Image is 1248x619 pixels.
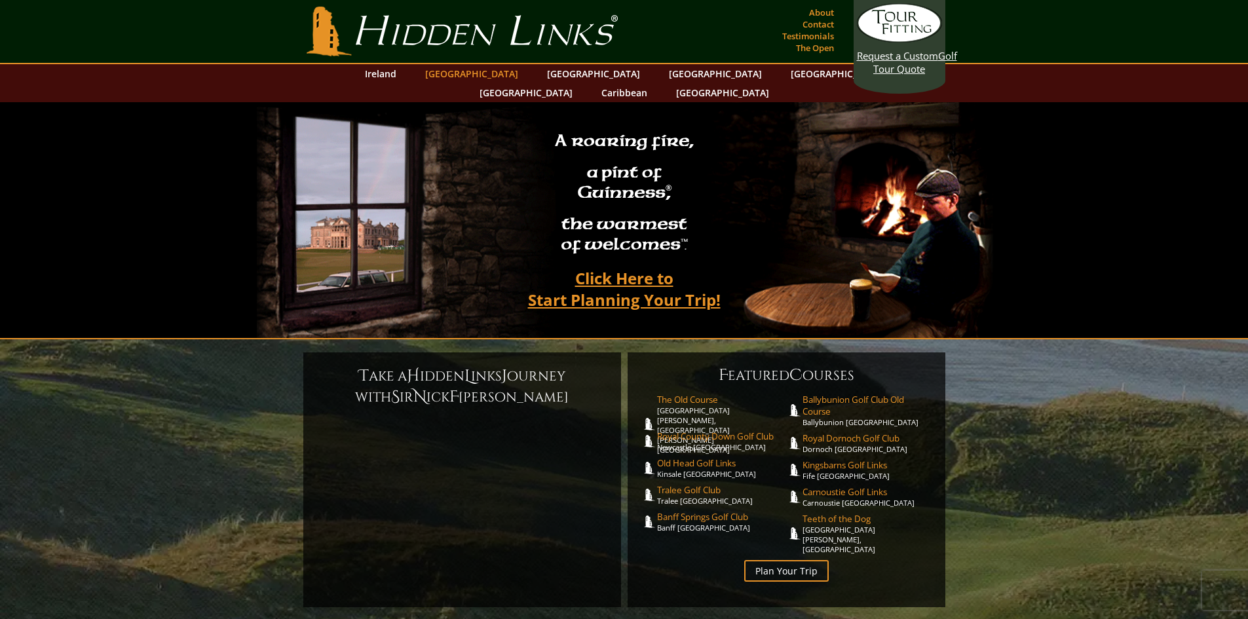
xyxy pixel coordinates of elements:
a: [GEOGRAPHIC_DATA] [784,64,890,83]
a: Contact [799,15,837,33]
a: [GEOGRAPHIC_DATA] [540,64,647,83]
span: Teeth of the Dog [803,513,932,525]
span: N [413,386,426,407]
a: Royal Dornoch Golf ClubDornoch [GEOGRAPHIC_DATA] [803,432,932,454]
span: L [464,366,471,386]
span: Ballybunion Golf Club Old Course [803,394,932,417]
span: Banff Springs Golf Club [657,511,787,523]
a: [GEOGRAPHIC_DATA] [473,83,579,102]
span: Kingsbarns Golf Links [803,459,932,471]
a: Old Head Golf LinksKinsale [GEOGRAPHIC_DATA] [657,457,787,479]
a: Teeth of the Dog[GEOGRAPHIC_DATA][PERSON_NAME], [GEOGRAPHIC_DATA] [803,513,932,554]
span: F [719,365,728,386]
a: Kingsbarns Golf LinksFife [GEOGRAPHIC_DATA] [803,459,932,481]
a: Click Here toStart Planning Your Trip! [515,263,734,315]
h6: eatured ourses [641,365,932,386]
span: J [502,366,507,386]
a: The Open [793,39,837,57]
span: T [359,366,369,386]
span: Old Head Golf Links [657,457,787,469]
a: The Old Course[GEOGRAPHIC_DATA][PERSON_NAME], [GEOGRAPHIC_DATA][PERSON_NAME] [GEOGRAPHIC_DATA] [657,394,787,455]
a: [GEOGRAPHIC_DATA] [419,64,525,83]
h6: ake a idden inks ourney with ir ick [PERSON_NAME] [316,366,608,407]
span: F [449,386,459,407]
a: Banff Springs Golf ClubBanff [GEOGRAPHIC_DATA] [657,511,787,533]
a: Ireland [358,64,403,83]
a: About [806,3,837,22]
span: H [407,366,420,386]
a: Request a CustomGolf Tour Quote [857,3,942,75]
span: Tralee Golf Club [657,484,787,496]
a: [GEOGRAPHIC_DATA] [670,83,776,102]
span: Royal Dornoch Golf Club [803,432,932,444]
h2: A roaring fire, a pint of Guinness , the warmest of welcomes™. [546,125,702,263]
a: Tralee Golf ClubTralee [GEOGRAPHIC_DATA] [657,484,787,506]
a: Carnoustie Golf LinksCarnoustie [GEOGRAPHIC_DATA] [803,486,932,508]
span: S [391,386,400,407]
a: Ballybunion Golf Club Old CourseBallybunion [GEOGRAPHIC_DATA] [803,394,932,427]
a: Caribbean [595,83,654,102]
span: C [789,365,803,386]
a: Royal County Down Golf ClubNewcastle [GEOGRAPHIC_DATA] [657,430,787,452]
a: [GEOGRAPHIC_DATA] [662,64,768,83]
span: Royal County Down Golf Club [657,430,787,442]
span: Carnoustie Golf Links [803,486,932,498]
span: The Old Course [657,394,787,405]
a: Testimonials [779,27,837,45]
span: Request a Custom [857,49,938,62]
a: Plan Your Trip [744,560,829,582]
